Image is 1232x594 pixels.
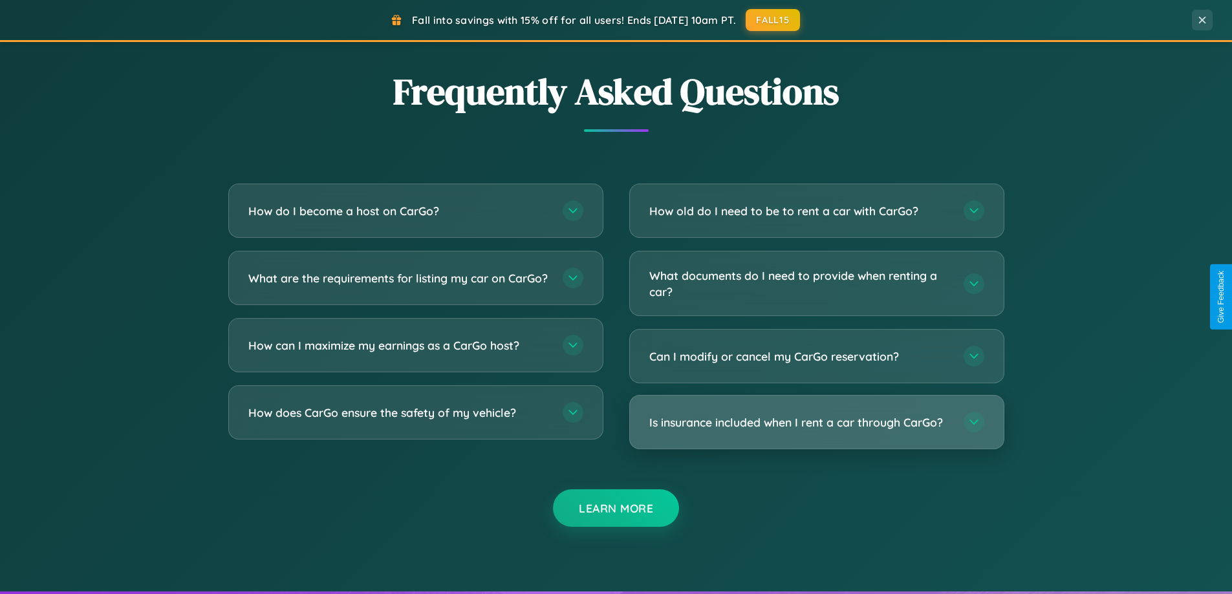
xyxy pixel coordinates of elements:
div: Give Feedback [1216,271,1226,323]
button: FALL15 [746,9,800,31]
h2: Frequently Asked Questions [228,67,1004,116]
h3: What are the requirements for listing my car on CarGo? [248,270,550,286]
h3: How do I become a host on CarGo? [248,203,550,219]
h3: Is insurance included when I rent a car through CarGo? [649,414,951,430]
h3: How does CarGo ensure the safety of my vehicle? [248,405,550,421]
h3: Can I modify or cancel my CarGo reservation? [649,348,951,365]
h3: How old do I need to be to rent a car with CarGo? [649,203,951,219]
h3: How can I maximize my earnings as a CarGo host? [248,337,550,354]
h3: What documents do I need to provide when renting a car? [649,268,951,299]
span: Fall into savings with 15% off for all users! Ends [DATE] 10am PT. [412,14,736,27]
button: Learn More [553,489,679,527]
